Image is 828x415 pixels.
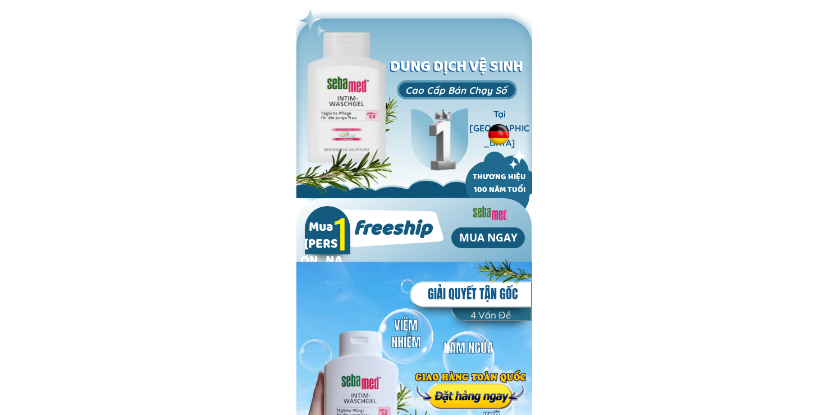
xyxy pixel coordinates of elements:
[451,227,525,248] p: MUA NGAY
[388,56,525,80] h1: DUNG DỊCH VỆ SINH
[300,221,342,288] h2: Mua [PERSON_NAME]
[327,207,355,258] h2: 1
[458,307,523,322] h5: 4 Vấn Đề
[467,172,532,198] h2: THƯƠNG HIỆU 100 NĂM TUỔI
[418,284,528,304] h5: GIẢI QUYẾT TẬN GỐC
[469,107,530,151] h3: Tại [GEOGRAPHIC_DATA]
[331,215,454,247] h2: freeship
[397,83,516,98] h3: Cao Cấp Bán Chạy Số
